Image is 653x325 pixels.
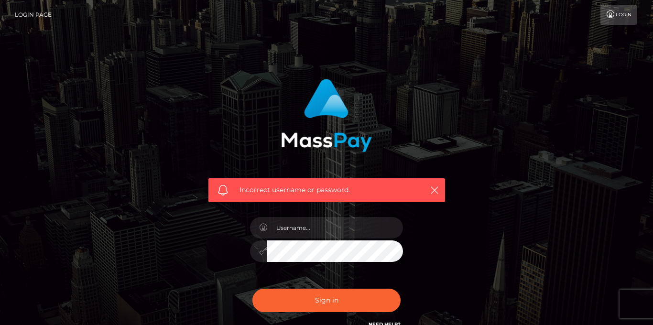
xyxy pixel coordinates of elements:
span: Incorrect username or password. [239,185,414,195]
a: Login [600,5,637,25]
a: Login Page [15,5,52,25]
img: MassPay Login [281,79,372,152]
button: Sign in [252,289,401,312]
input: Username... [267,217,403,238]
